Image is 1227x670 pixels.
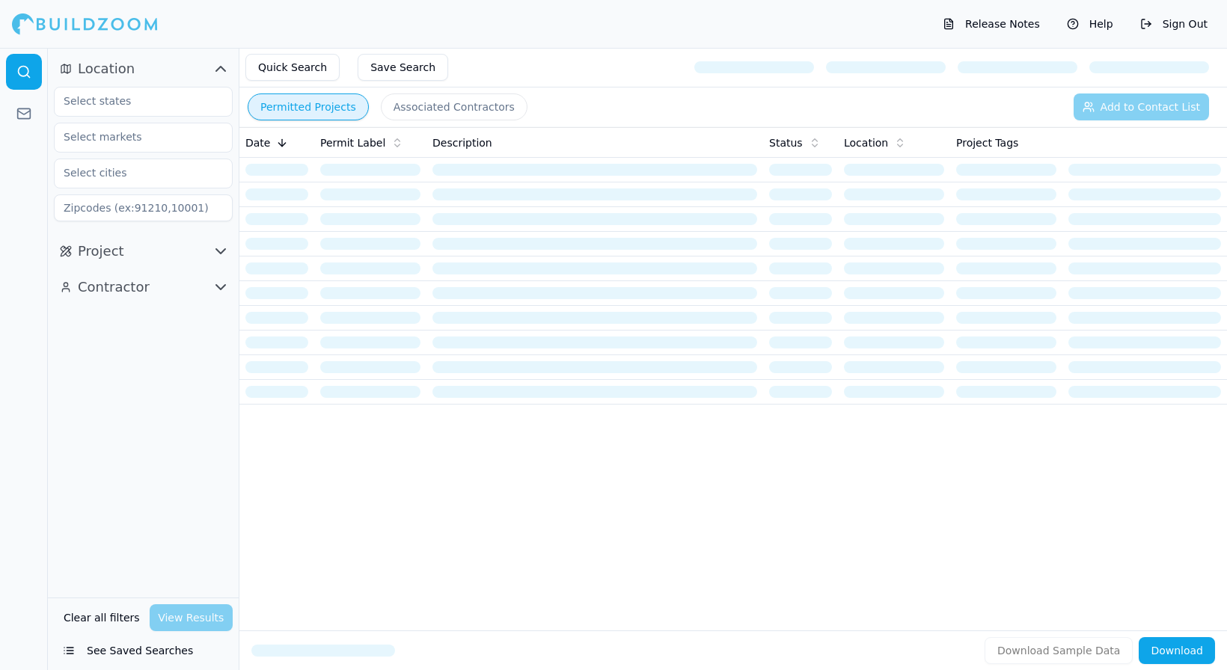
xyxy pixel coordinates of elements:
span: Permit Label [320,135,385,150]
button: Project [54,239,233,263]
span: Location [844,135,888,150]
input: Select states [55,87,213,114]
input: Select cities [55,159,213,186]
span: Status [769,135,803,150]
span: Project [78,241,124,262]
span: Contractor [78,277,150,298]
span: Date [245,135,270,150]
input: Zipcodes (ex:91210,10001) [54,194,233,221]
button: Sign Out [1133,12,1215,36]
button: Location [54,57,233,81]
button: Save Search [358,54,448,81]
button: See Saved Searches [54,637,233,664]
button: Permitted Projects [248,93,369,120]
button: Quick Search [245,54,340,81]
span: Description [432,135,492,150]
input: Select markets [55,123,213,150]
button: Clear all filters [60,604,144,631]
span: Location [78,58,135,79]
button: Associated Contractors [381,93,527,120]
button: Help [1059,12,1121,36]
button: Release Notes [935,12,1047,36]
button: Download [1139,637,1215,664]
button: Contractor [54,275,233,299]
span: Project Tags [956,135,1018,150]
